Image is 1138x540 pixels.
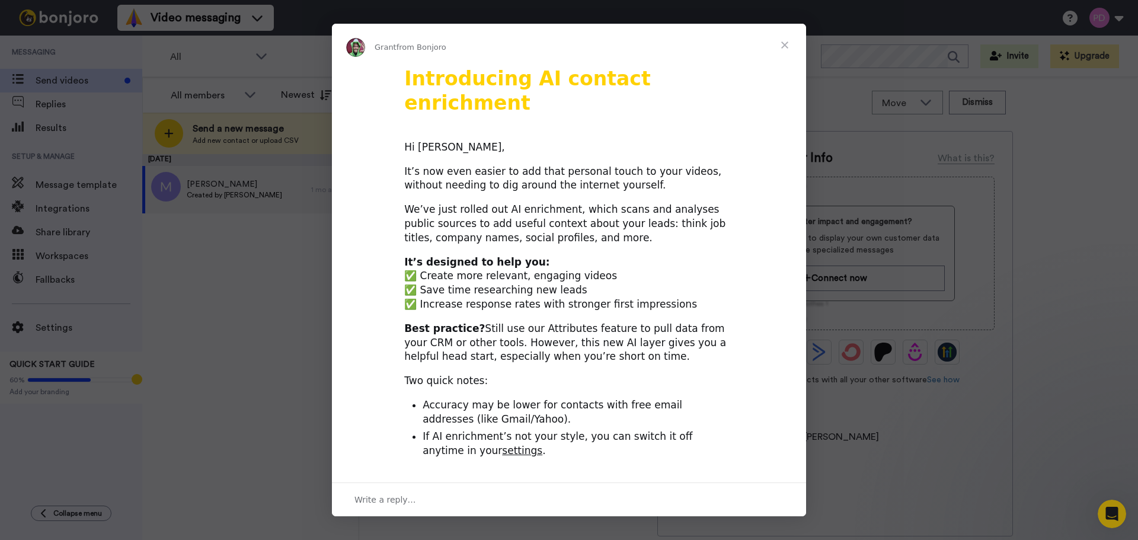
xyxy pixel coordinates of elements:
span: Grant [375,43,397,52]
a: settings [502,445,542,456]
span: Write a reply… [354,492,416,507]
div: Still use our Attributes feature to pull data from your CRM or other tools. However, this new AI ... [404,322,734,364]
span: from Bonjoro [397,43,446,52]
b: Best practice? [404,322,485,334]
div: Hi [PERSON_NAME], [404,140,734,155]
div: ✅ Create more relevant, engaging videos ✅ Save time researching new leads ✅ Increase response rat... [404,255,734,312]
li: If AI enrichment’s not your style, you can switch it off anytime in your . [423,430,734,458]
div: Two quick notes: [404,374,734,388]
span: Close [763,24,806,66]
div: Open conversation and reply [332,483,806,516]
div: It’s now even easier to add that personal touch to your videos, without needing to dig around the... [404,165,734,193]
b: Introducing AI contact enrichment [404,67,651,114]
li: Accuracy may be lower for contacts with free email addresses (like Gmail/Yahoo). [423,398,734,427]
b: It’s designed to help you: [404,256,549,268]
div: We’ve just rolled out AI enrichment, which scans and analyses public sources to add useful contex... [404,203,734,245]
img: Profile image for Grant [346,38,365,57]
